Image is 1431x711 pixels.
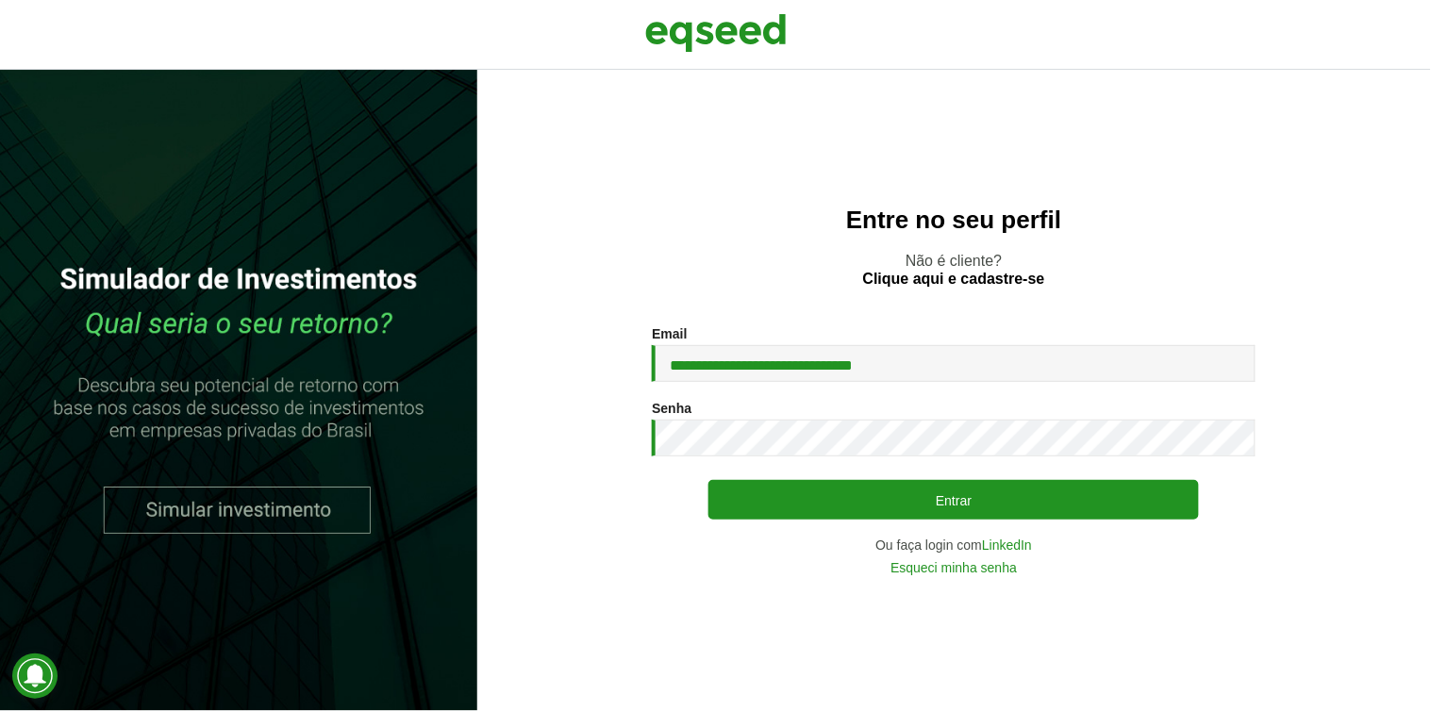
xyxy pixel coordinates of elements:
[652,402,691,415] label: Senha
[652,538,1256,552] div: Ou faça login com
[515,252,1393,288] p: Não é cliente?
[890,561,1017,574] a: Esqueci minha senha
[645,9,787,57] img: EqSeed Logo
[708,480,1199,520] button: Entrar
[863,272,1045,287] a: Clique aqui e cadastre-se
[515,207,1393,234] h2: Entre no seu perfil
[652,327,687,340] label: Email
[982,538,1032,552] a: LinkedIn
